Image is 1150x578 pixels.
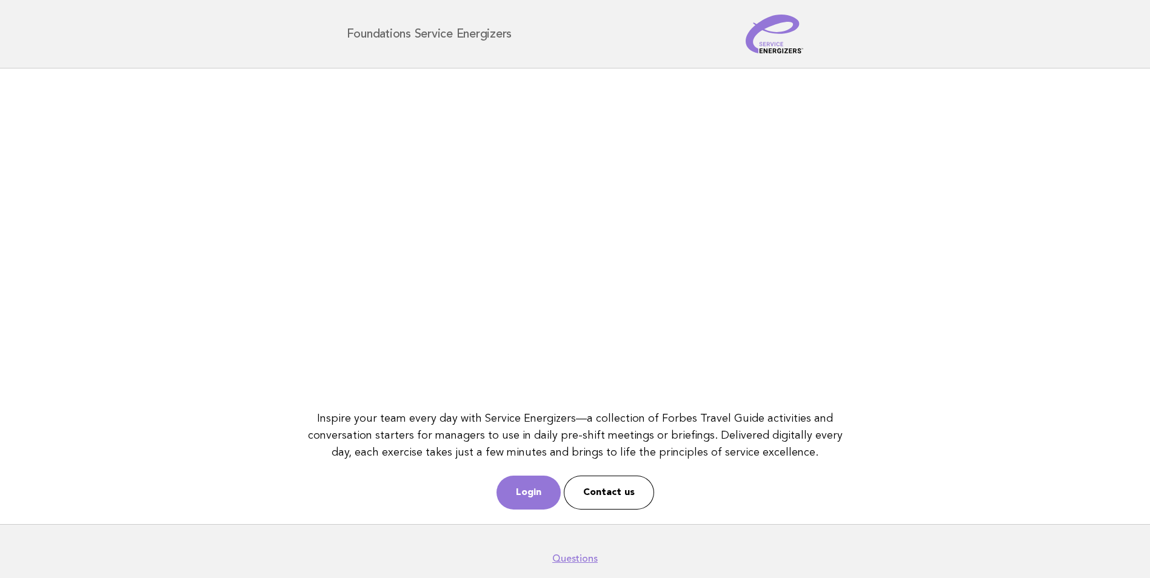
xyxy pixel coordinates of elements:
iframe: YouTube video player [302,83,848,390]
a: Login [496,476,561,510]
p: Inspire your team every day with Service Energizers—a collection of Forbes Travel Guide activitie... [302,410,848,461]
img: Service Energizers [746,15,804,53]
h1: Foundations Service Energizers [347,28,512,40]
a: Contact us [564,476,654,510]
a: Questions [552,553,598,565]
